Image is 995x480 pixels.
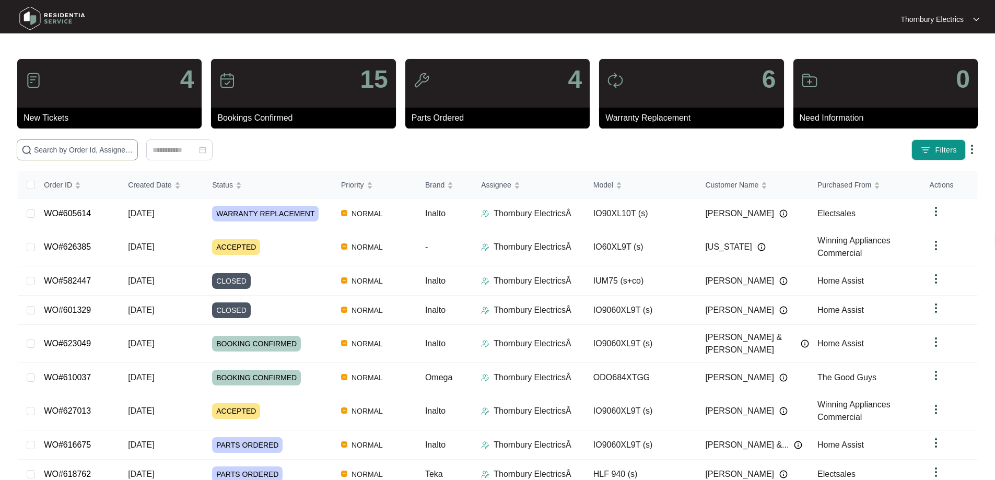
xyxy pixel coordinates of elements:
[930,437,942,449] img: dropdown arrow
[347,371,387,384] span: NORMAL
[935,145,957,156] span: Filters
[920,145,931,155] img: filter icon
[128,339,154,348] span: [DATE]
[481,407,489,415] img: Assigner Icon
[128,470,154,478] span: [DATE]
[705,439,789,451] span: [PERSON_NAME] &...
[757,243,766,251] img: Info icon
[801,339,809,348] img: Info icon
[817,306,864,314] span: Home Assist
[347,405,387,417] span: NORMAL
[360,67,388,92] p: 15
[473,171,585,199] th: Assignee
[585,199,697,228] td: IO90XL10T (s)
[34,144,133,156] input: Search by Order Id, Assignee Name, Customer Name, Brand and Model
[801,72,818,89] img: icon
[481,441,489,449] img: Assigner Icon
[180,67,194,92] p: 4
[930,302,942,314] img: dropdown arrow
[341,407,347,414] img: Vercel Logo
[481,277,489,285] img: Assigner Icon
[705,275,774,287] span: [PERSON_NAME]
[425,339,446,348] span: Inalto
[341,340,347,346] img: Vercel Logo
[347,241,387,253] span: NORMAL
[705,241,752,253] span: [US_STATE]
[973,17,979,22] img: dropdown arrow
[212,370,301,385] span: BOOKING CONFIRMED
[817,440,864,449] span: Home Assist
[930,239,942,252] img: dropdown arrow
[425,306,446,314] span: Inalto
[585,325,697,363] td: IO9060XL9T (s)
[44,276,91,285] a: WO#582447
[930,273,942,285] img: dropdown arrow
[705,207,774,220] span: [PERSON_NAME]
[930,205,942,218] img: dropdown arrow
[128,440,154,449] span: [DATE]
[412,112,590,124] p: Parts Ordered
[494,337,571,350] p: Thornbury ElectricsÂ
[779,306,788,314] img: Info icon
[481,339,489,348] img: Assigner Icon
[44,306,91,314] a: WO#601329
[417,171,473,199] th: Brand
[481,179,511,191] span: Assignee
[705,371,774,384] span: [PERSON_NAME]
[900,14,964,25] p: Thornbury Electrics
[779,373,788,382] img: Info icon
[25,72,42,89] img: icon
[16,3,89,34] img: residentia service logo
[341,471,347,477] img: Vercel Logo
[44,373,91,382] a: WO#610037
[341,374,347,380] img: Vercel Logo
[705,331,795,356] span: [PERSON_NAME] & [PERSON_NAME]
[128,276,154,285] span: [DATE]
[347,207,387,220] span: NORMAL
[607,72,624,89] img: icon
[425,406,446,415] span: Inalto
[593,179,613,191] span: Model
[779,470,788,478] img: Info icon
[779,209,788,218] img: Info icon
[341,243,347,250] img: Vercel Logo
[817,339,864,348] span: Home Assist
[494,439,571,451] p: Thornbury ElectricsÂ
[494,207,571,220] p: Thornbury ElectricsÂ
[347,439,387,451] span: NORMAL
[128,373,154,382] span: [DATE]
[930,369,942,382] img: dropdown arrow
[128,209,154,218] span: [DATE]
[481,209,489,218] img: Assigner Icon
[956,67,970,92] p: 0
[217,112,395,124] p: Bookings Confirmed
[341,210,347,216] img: Vercel Logo
[911,139,966,160] button: filter iconFilters
[817,179,871,191] span: Purchased From
[341,277,347,284] img: Vercel Logo
[605,112,783,124] p: Warranty Replacement
[347,337,387,350] span: NORMAL
[585,296,697,325] td: IO9060XL9T (s)
[212,239,260,255] span: ACCEPTED
[212,273,251,289] span: CLOSED
[779,277,788,285] img: Info icon
[817,236,891,257] span: Winning Appliances Commercial
[800,112,978,124] p: Need Information
[817,400,891,422] span: Winning Appliances Commercial
[128,306,154,314] span: [DATE]
[347,304,387,317] span: NORMAL
[128,406,154,415] span: [DATE]
[930,336,942,348] img: dropdown arrow
[413,72,430,89] img: icon
[44,179,72,191] span: Order ID
[204,171,333,199] th: Status
[930,466,942,478] img: dropdown arrow
[817,209,856,218] span: Electsales
[341,179,364,191] span: Priority
[966,143,978,156] img: dropdown arrow
[762,67,776,92] p: 6
[44,242,91,251] a: WO#626385
[705,304,774,317] span: [PERSON_NAME]
[817,470,856,478] span: Electsales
